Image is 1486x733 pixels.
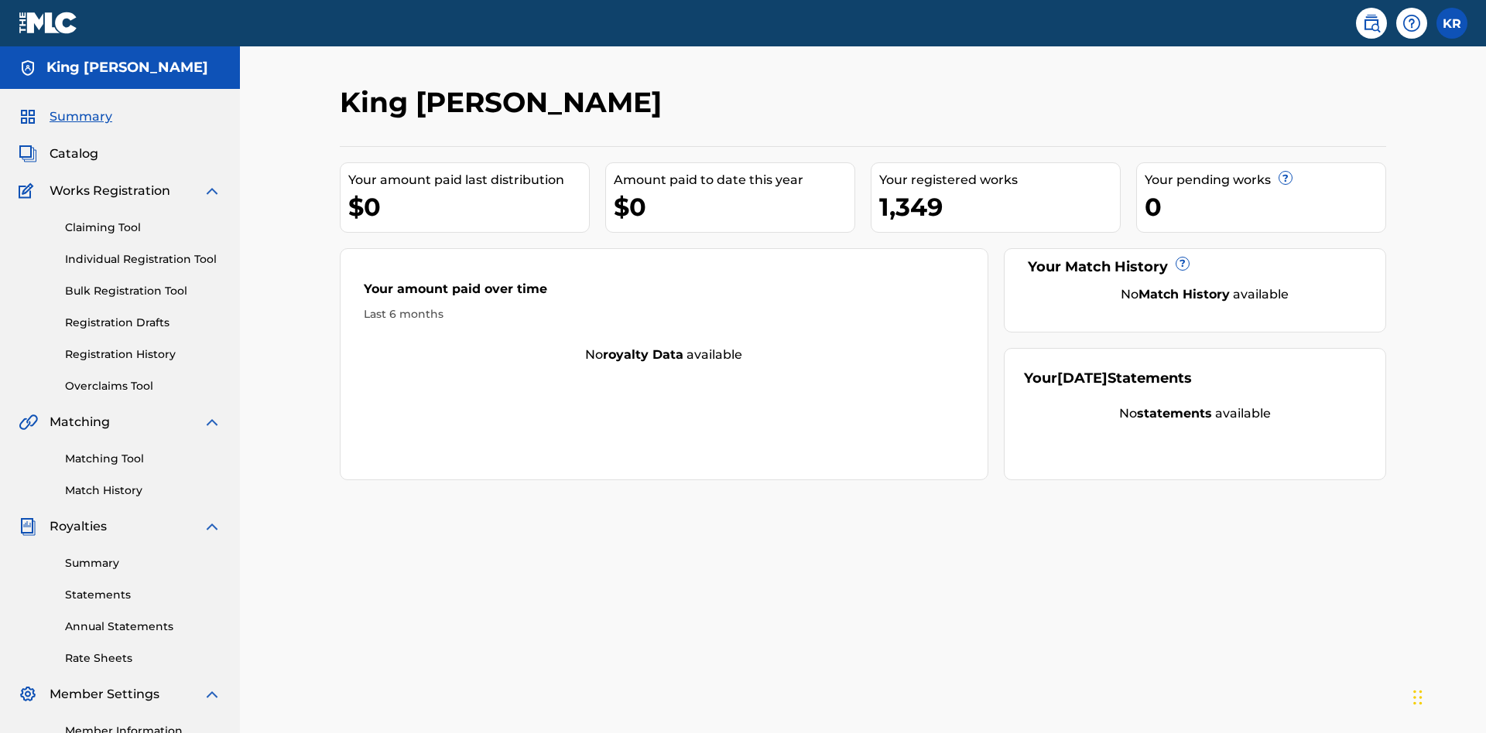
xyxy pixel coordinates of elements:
[1024,257,1367,278] div: Your Match History
[19,145,98,163] a: CatalogCatalog
[19,182,39,200] img: Works Registration
[19,685,37,704] img: Member Settings
[1176,257,1189,270] span: ?
[1145,189,1385,224] div: 0
[19,517,37,536] img: Royalties
[65,220,221,236] a: Claiming Tool
[348,189,589,224] div: $0
[50,182,170,200] span: Works Registration
[19,413,38,431] img: Matching
[348,171,589,189] div: Your amount paid last distribution
[65,555,221,571] a: Summary
[1279,172,1292,184] span: ?
[19,107,37,126] img: Summary
[203,517,221,536] img: expand
[203,182,221,200] img: expand
[341,346,988,364] div: No available
[1057,370,1108,387] span: [DATE]
[65,251,221,268] a: Individual Registration Tool
[1356,8,1387,39] a: Public Search
[614,171,854,189] div: Amount paid to date this year
[65,283,221,299] a: Bulk Registration Tool
[1145,171,1385,189] div: Your pending works
[879,189,1120,224] div: 1,349
[1413,674,1423,721] div: Drag
[65,650,221,667] a: Rate Sheets
[50,107,112,126] span: Summary
[65,619,221,635] a: Annual Statements
[1402,14,1421,32] img: help
[65,315,221,331] a: Registration Drafts
[1409,659,1486,733] iframe: Chat Widget
[46,59,208,77] h5: King McTesterson
[203,685,221,704] img: expand
[1362,14,1381,32] img: search
[1024,404,1367,423] div: No available
[65,346,221,363] a: Registration History
[1137,406,1212,421] strong: statements
[614,189,854,224] div: $0
[879,171,1120,189] div: Your registered works
[65,587,221,603] a: Statements
[603,347,683,362] strong: royalty data
[364,306,964,322] div: Last 6 months
[1043,285,1367,304] div: No available
[340,85,669,120] h2: King [PERSON_NAME]
[364,280,964,306] div: Your amount paid over time
[65,378,221,394] a: Overclaims Tool
[50,145,98,163] span: Catalog
[1138,287,1230,302] strong: Match History
[19,107,112,126] a: SummarySummary
[1396,8,1427,39] div: Help
[1024,368,1192,389] div: Your Statements
[65,451,221,467] a: Matching Tool
[203,413,221,431] img: expand
[50,413,110,431] span: Matching
[50,685,159,704] span: Member Settings
[1436,8,1467,39] div: User Menu
[19,145,37,163] img: Catalog
[19,59,37,77] img: Accounts
[19,12,78,34] img: MLC Logo
[50,517,107,536] span: Royalties
[65,482,221,499] a: Match History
